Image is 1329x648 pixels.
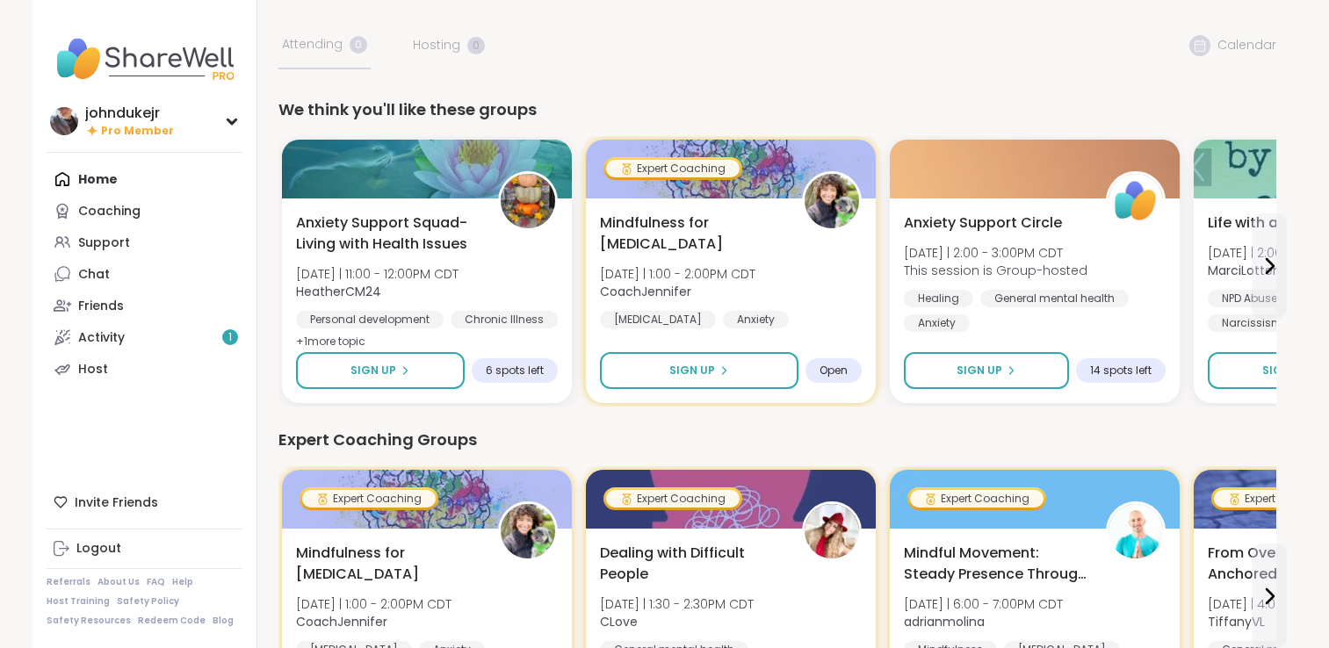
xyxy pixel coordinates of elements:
img: HeatherCM24 [501,174,555,228]
span: Anxiety Support Squad- Living with Health Issues [296,212,479,255]
span: Sign Up [350,363,396,378]
img: ShareWell Nav Logo [47,28,242,90]
div: Support [78,234,130,252]
b: MarciLotter [1208,262,1277,279]
span: Dealing with Difficult People [600,543,783,585]
div: Invite Friends [47,486,242,518]
span: Pro Member [101,124,174,139]
span: Sign Up [1262,363,1308,378]
div: [MEDICAL_DATA] [600,311,716,328]
div: General mental health [980,290,1129,307]
span: This session is Group-hosted [904,262,1087,279]
a: Safety Resources [47,615,131,627]
b: TiffanyVL [1208,613,1265,630]
img: CoachJennifer [805,174,859,228]
div: Expert Coaching [606,490,740,508]
div: Logout [76,540,121,558]
button: Sign Up [904,352,1069,389]
img: johndukejr [50,107,78,135]
div: NPD Abuse [1208,290,1291,307]
div: Activity [78,329,125,347]
a: Help [172,576,193,588]
b: CoachJennifer [296,613,387,630]
b: CLove [600,613,638,630]
span: [DATE] | 1:00 - 2:00PM CDT [296,595,451,613]
span: [DATE] | 6:00 - 7:00PM CDT [904,595,1063,613]
div: Anxiety [723,311,789,328]
span: Anxiety Support Circle [904,212,1062,234]
div: Expert Coaching [910,490,1044,508]
span: Sign Up [669,363,715,378]
img: CLove [805,504,859,558]
span: Sign Up [957,363,1002,378]
a: Support [47,227,242,258]
div: Anxiety [904,314,970,332]
img: adrianmolina [1109,504,1163,558]
div: Expert Coaching [606,160,740,177]
span: [DATE] | 1:00 - 2:00PM CDT [600,265,755,283]
div: Healing [904,290,973,307]
div: Expert Coaching Groups [278,428,1276,452]
img: ShareWell [1109,174,1163,228]
a: About Us [98,576,140,588]
a: FAQ [147,576,165,588]
span: Mindfulness for [MEDICAL_DATA] [296,543,479,585]
span: [DATE] | 1:30 - 2:30PM CDT [600,595,754,613]
b: HeatherCM24 [296,283,381,300]
span: 14 spots left [1090,364,1152,378]
div: We think you'll like these groups [278,97,1276,122]
span: [DATE] | 11:00 - 12:00PM CDT [296,265,459,283]
a: Host [47,353,242,385]
div: Expert Coaching [302,490,436,508]
a: Blog [213,615,234,627]
a: Coaching [47,195,242,227]
a: Redeem Code [138,615,206,627]
a: Logout [47,533,242,565]
div: Narcissism [1208,314,1296,332]
button: Sign Up [600,352,798,389]
span: [DATE] | 2:00 - 3:00PM CDT [904,244,1087,262]
span: Mindfulness for [MEDICAL_DATA] [600,212,783,255]
a: Host Training [47,595,110,608]
div: Host [78,361,108,378]
a: Friends [47,290,242,321]
b: adrianmolina [904,613,985,630]
a: Activity1 [47,321,242,353]
span: Mindful Movement: Steady Presence Through Yoga [904,543,1087,585]
div: Personal development [296,311,444,328]
div: johndukejr [85,104,174,123]
img: CoachJennifer [501,504,555,558]
a: Referrals [47,576,90,588]
div: Coaching [78,203,141,220]
span: 6 spots left [486,364,544,378]
b: CoachJennifer [600,283,691,300]
a: Safety Policy [117,595,179,608]
div: Friends [78,298,124,315]
div: Chronic Illness [451,311,558,328]
span: 1 [228,330,232,345]
span: Open [820,364,848,378]
button: Sign Up [296,352,465,389]
div: Chat [78,266,110,284]
a: Chat [47,258,242,290]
